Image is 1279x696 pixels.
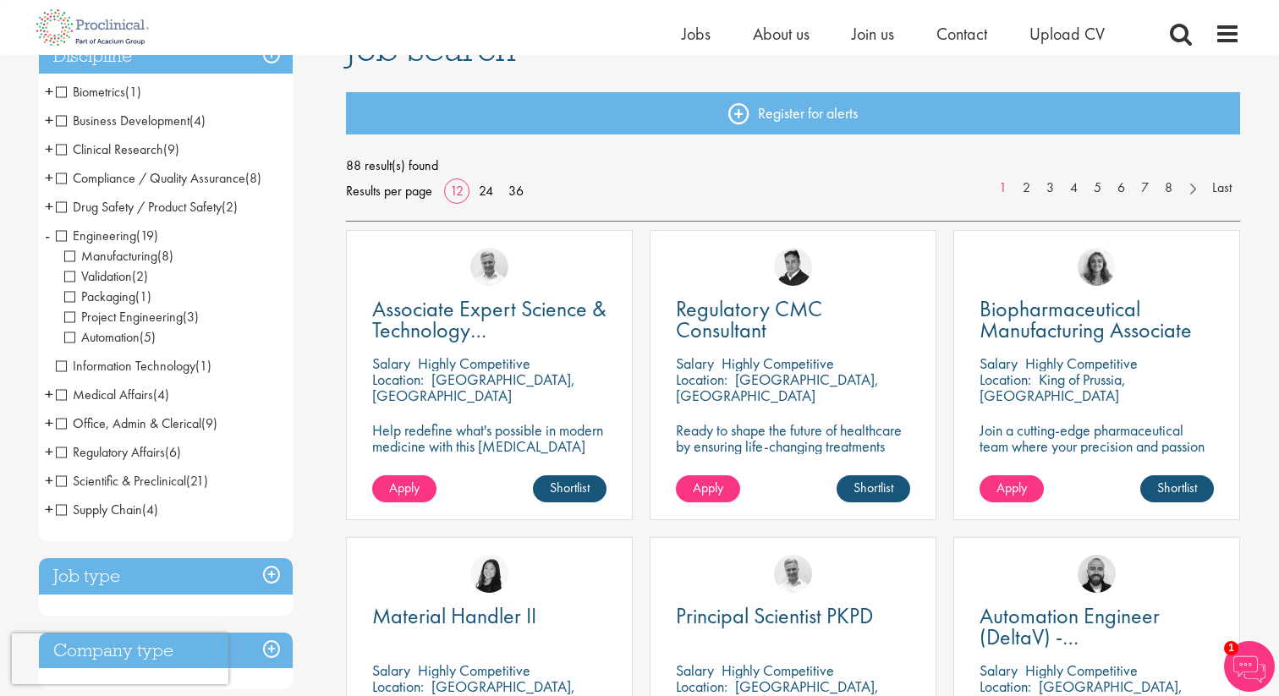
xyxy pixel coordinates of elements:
span: (5) [140,328,156,346]
img: Joshua Bye [774,555,812,593]
span: + [45,496,53,522]
span: (19) [136,227,158,244]
span: Jobs [682,23,711,45]
span: Supply Chain [56,501,142,518]
span: Location: [372,677,424,696]
span: Information Technology [56,357,195,375]
span: Location: [980,370,1031,389]
p: Highly Competitive [1025,353,1138,373]
a: 8 [1156,178,1181,198]
span: Supply Chain [56,501,158,518]
span: + [45,381,53,407]
span: Principal Scientist PKPD [676,601,873,630]
span: Location: [676,370,727,389]
span: (2) [132,267,148,285]
a: Jordan Kiely [1078,555,1116,593]
span: Business Development [56,112,206,129]
a: Upload CV [1029,23,1105,45]
span: Office, Admin & Clerical [56,414,201,432]
span: Location: [676,677,727,696]
span: (1) [195,357,211,375]
span: Contact [936,23,987,45]
span: (21) [186,472,208,490]
a: Apply [980,475,1044,502]
a: 7 [1133,178,1157,198]
span: Packaging [64,288,151,305]
span: (1) [125,83,141,101]
a: Automation Engineer (DeltaV) - [GEOGRAPHIC_DATA] [980,606,1214,648]
span: Information Technology [56,357,211,375]
a: Shortlist [1140,475,1214,502]
img: Joshua Bye [470,248,508,286]
span: Drug Safety / Product Safety [56,198,222,216]
span: (8) [245,169,261,187]
a: Shortlist [533,475,607,502]
span: + [45,194,53,219]
span: Automation [64,328,140,346]
span: Project Engineering [64,308,183,326]
span: (8) [157,247,173,265]
span: Location: [372,370,424,389]
span: Biometrics [56,83,141,101]
span: Business Development [56,112,189,129]
span: Biopharmaceutical Manufacturing Associate [980,294,1192,344]
span: Scientific & Preclinical [56,472,208,490]
span: Validation [64,267,148,285]
span: Manufacturing [64,247,157,265]
p: Highly Competitive [722,353,834,373]
a: Shortlist [837,475,910,502]
a: 4 [1062,178,1086,198]
a: 6 [1109,178,1134,198]
span: Apply [389,479,420,496]
a: Biopharmaceutical Manufacturing Associate [980,299,1214,341]
p: Highly Competitive [418,660,530,680]
p: Highly Competitive [722,660,834,680]
span: (9) [201,414,217,432]
span: Associate Expert Science & Technology ([MEDICAL_DATA]) [372,294,607,365]
span: Engineering [56,227,136,244]
span: Biometrics [56,83,125,101]
a: Join us [852,23,894,45]
img: Jackie Cerchio [1078,248,1116,286]
span: + [45,468,53,493]
span: + [45,439,53,464]
span: Regulatory Affairs [56,443,181,461]
span: (2) [222,198,238,216]
span: Regulatory Affairs [56,443,165,461]
span: Scientific & Preclinical [56,472,186,490]
span: + [45,79,53,104]
span: Salary [980,660,1018,680]
a: Material Handler II [372,606,607,627]
a: About us [753,23,810,45]
span: Apply [996,479,1027,496]
span: Medical Affairs [56,386,169,403]
span: 88 result(s) found [346,153,1241,178]
span: Project Engineering [64,308,199,326]
p: [GEOGRAPHIC_DATA], [GEOGRAPHIC_DATA] [372,370,575,405]
span: Compliance / Quality Assurance [56,169,245,187]
span: Salary [676,660,714,680]
span: Office, Admin & Clerical [56,414,217,432]
span: 1 [1224,641,1238,655]
a: Apply [372,475,436,502]
span: + [45,410,53,436]
p: Highly Competitive [418,353,530,373]
a: 3 [1038,178,1062,198]
a: 5 [1085,178,1110,198]
span: + [45,136,53,162]
a: 1 [991,178,1015,198]
h3: Job type [39,558,293,595]
a: Numhom Sudsok [470,555,508,593]
h3: Discipline [39,38,293,74]
span: + [45,165,53,190]
span: Manufacturing [64,247,173,265]
img: Chatbot [1224,641,1275,692]
span: Automation Engineer (DeltaV) - [GEOGRAPHIC_DATA] [980,601,1183,672]
a: Last [1204,178,1240,198]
